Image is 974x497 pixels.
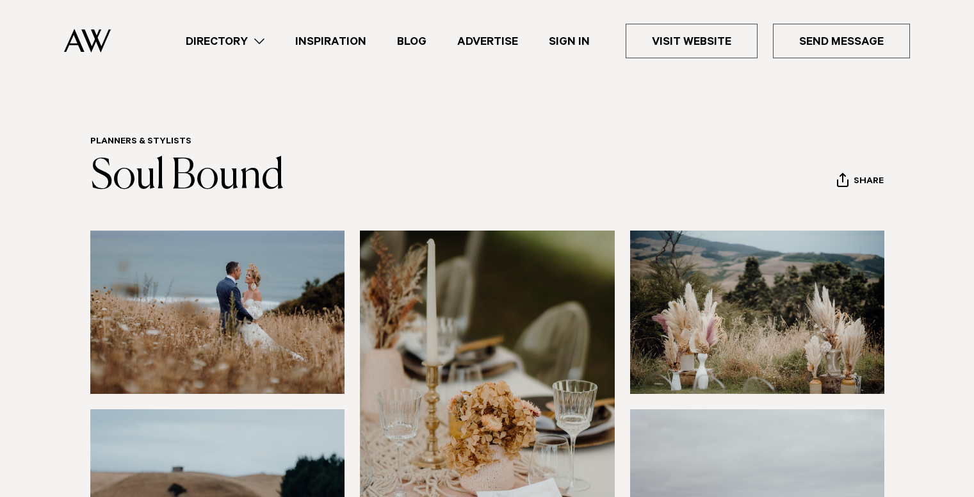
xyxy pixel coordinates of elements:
[854,176,884,188] span: Share
[626,24,758,58] a: Visit Website
[90,156,284,197] a: Soul Bound
[382,33,442,50] a: Blog
[773,24,910,58] a: Send Message
[533,33,605,50] a: Sign In
[170,33,280,50] a: Directory
[64,29,111,53] img: Auckland Weddings Logo
[836,172,884,191] button: Share
[442,33,533,50] a: Advertise
[90,137,191,147] a: Planners & Stylists
[280,33,382,50] a: Inspiration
